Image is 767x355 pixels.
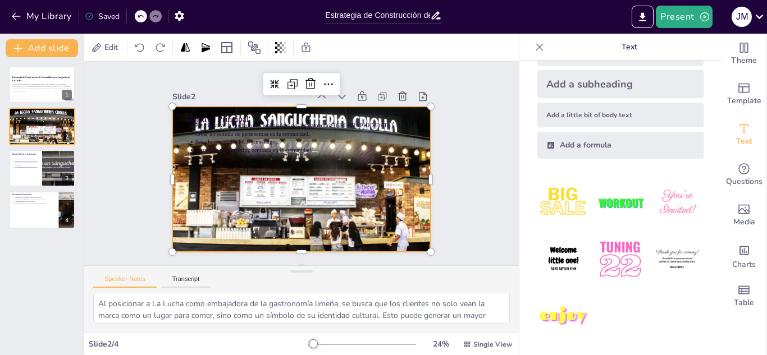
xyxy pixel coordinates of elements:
p: Objetivo Principal [12,109,72,113]
img: 1.jpeg [537,177,590,229]
p: Crear un sentido de pertenencia en la comunidad. [15,114,72,116]
p: Crear un sentido de pertenencia en la comunidad. [222,81,419,199]
img: 7.jpeg [537,291,590,343]
span: Table [734,297,754,309]
div: 1 [62,90,72,100]
p: Esta presentación explora cómo posicionar a La Lucha como embajadora de la gastronomía [GEOGRAPHI... [12,84,72,90]
div: 24 % [427,339,454,349]
p: Plataformas digitales para interacción. [15,166,39,168]
img: 6.jpeg [651,233,704,285]
p: Contenido generado por usuarios. [15,201,55,203]
div: Add images, graphics, shapes or video [722,195,766,236]
input: Insert title [325,7,430,24]
p: Posicionar a La Lucha como embajadora de la gastronomía [GEOGRAPHIC_DATA]. [226,74,423,192]
p: Estrategia de marketing centrada en la comunidad. [214,95,411,213]
button: Add slide [6,39,78,57]
p: Basado en orgullo local y nostalgia. [218,88,415,206]
p: Objetivo Principal [220,61,428,188]
span: Single View [473,340,512,349]
p: Resultados Esperados [12,193,56,196]
span: Position [248,41,261,54]
p: Generated with [URL] [12,90,72,92]
span: Text [736,135,752,147]
p: Crecimiento de seguidores en redes sociales. [15,197,55,199]
p: Text [549,34,710,61]
div: Get real-time input from your audience [722,155,766,195]
span: Media [733,216,755,228]
div: 2 [62,132,72,142]
div: Add a formula [537,132,704,159]
p: Recomendaciones orgánicas basadas en experiencias. [15,203,55,205]
p: Desarrollo de la Estrategia [12,153,39,156]
div: 4 [62,215,72,225]
button: J M [732,6,752,28]
p: Experiencias comunitarias presenciales. [15,160,39,162]
div: Add a little bit of body text [537,103,704,127]
p: Contenido de valor y storytelling. [15,158,39,160]
textarea: Al posicionar a La Lucha como embajadora de la gastronomía limeña, se busca que los clientes no s... [93,293,510,324]
img: 5.jpeg [594,233,646,285]
img: 4.jpeg [537,233,590,285]
strong: Estrategia de Construcción de Comunidad para Sanguchería La Lucha [12,76,70,82]
p: Aumento de interacción y participación en eventos. [15,199,55,201]
div: J M [732,7,752,27]
div: 3 [62,173,72,183]
span: Edit [102,42,120,53]
div: Add ready made slides [722,74,766,114]
span: Questions [726,176,763,188]
button: Speaker Notes [93,275,157,288]
span: Theme [731,54,757,67]
img: 2.jpeg [594,177,646,229]
div: Saved [85,11,120,22]
div: Slide 2 / 4 [89,339,308,349]
button: My Library [8,7,76,25]
button: Present [656,6,712,28]
button: Export to PowerPoint [632,6,654,28]
div: 2 [9,108,75,145]
div: Add a subheading [537,70,704,98]
div: Add charts and graphs [722,236,766,276]
p: Basado en orgullo local y nostalgia. [15,116,72,118]
p: Programa de fidelización de clientes frecuentes. [15,162,39,166]
div: 1 [9,66,75,103]
p: Posicionar a La Lucha como embajadora de la gastronomía [GEOGRAPHIC_DATA]. [15,112,72,114]
div: Layout [218,39,236,57]
div: Add text boxes [722,114,766,155]
img: 3.jpeg [651,177,704,229]
div: Add a table [722,276,766,316]
div: Slide 2 [221,36,345,114]
div: 3 [9,150,75,187]
div: Change the overall theme [722,34,766,74]
button: Transcript [161,275,211,288]
p: Estrategia de marketing centrada en la comunidad. [15,118,72,120]
span: Template [727,95,761,107]
span: Charts [732,259,756,271]
div: 4 [9,191,75,228]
